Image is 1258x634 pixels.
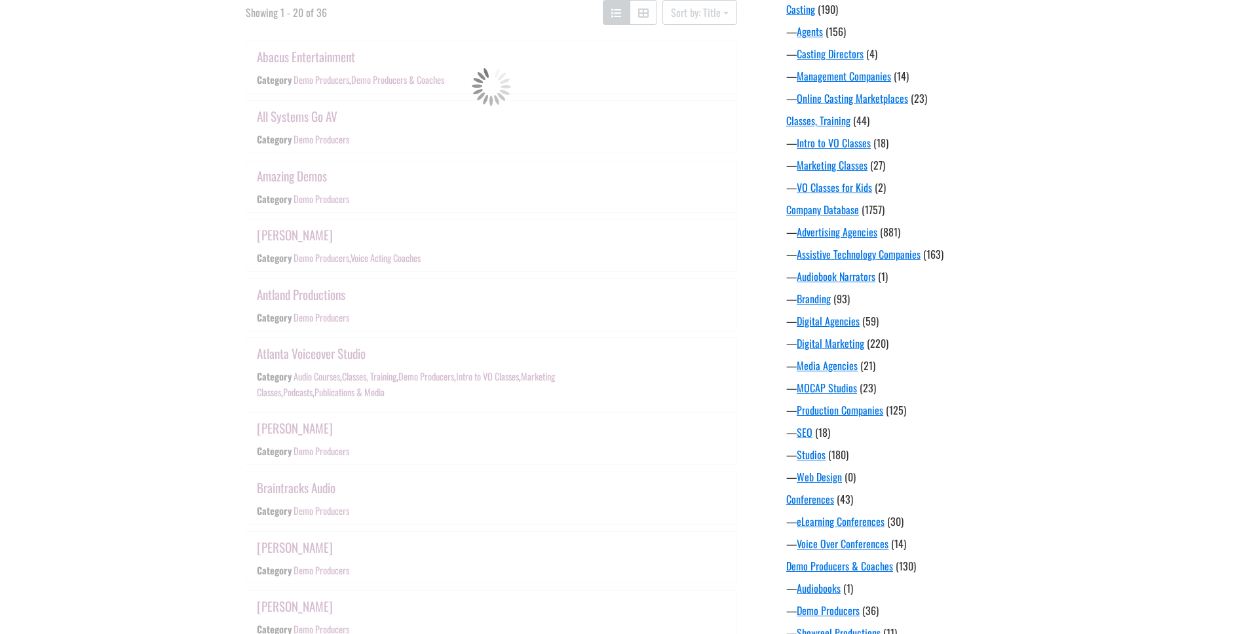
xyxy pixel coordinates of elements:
a: Classes, Training [786,113,850,128]
a: Digital Marketing [797,335,864,351]
span: (881) [880,224,900,240]
span: (43) [837,491,853,507]
a: Media Agencies [797,358,858,373]
div: — [786,291,1022,307]
span: (30) [887,513,904,529]
span: (14) [894,68,909,84]
div: — [786,402,1022,418]
a: Production Companies [797,402,883,418]
span: (23) [860,380,876,396]
a: eLearning Conferences [797,513,885,529]
div: — [786,246,1022,262]
a: Demo Producers [797,603,860,618]
div: — [786,536,1022,551]
a: Demo Producers & Coaches [786,558,893,574]
a: Intro to VO Classes [797,135,871,151]
div: — [786,269,1022,284]
a: SEO [797,424,812,440]
a: Management Companies [797,68,891,84]
span: (125) [886,402,906,418]
a: Company Database [786,202,859,217]
a: Studios [797,447,826,462]
a: VO Classes for Kids [797,179,872,195]
div: — [786,313,1022,329]
div: — [786,513,1022,529]
span: (1) [843,580,853,596]
div: — [786,46,1022,62]
span: (4) [866,46,877,62]
span: (130) [896,558,916,574]
span: (18) [815,424,830,440]
a: Web Design [797,469,842,485]
div: — [786,135,1022,151]
div: — [786,179,1022,195]
span: (14) [891,536,906,551]
a: Audiobook Narrators [797,269,875,284]
div: — [786,580,1022,596]
a: Advertising Agencies [797,224,877,240]
a: Casting [786,1,815,17]
a: Voice Over Conferences [797,536,888,551]
a: Marketing Classes [797,157,867,173]
a: MOCAP Studios [797,380,857,396]
span: (190) [818,1,838,17]
div: — [786,224,1022,240]
div: — [786,424,1022,440]
a: Casting Directors [797,46,864,62]
span: (180) [828,447,848,462]
div: — [786,157,1022,173]
span: (1757) [862,202,885,217]
span: (220) [867,335,888,351]
span: (27) [870,157,885,173]
div: — [786,469,1022,485]
div: — [786,90,1022,106]
a: Agents [797,24,823,39]
div: — [786,603,1022,618]
span: (59) [862,313,879,329]
a: Audiobooks [797,580,841,596]
span: (1) [878,269,888,284]
div: — [786,335,1022,351]
span: (23) [911,90,927,106]
div: — [786,68,1022,84]
span: (156) [826,24,846,39]
span: (0) [845,469,856,485]
span: (36) [862,603,879,618]
a: Conferences [786,491,834,507]
div: — [786,24,1022,39]
span: (18) [873,135,888,151]
div: — [786,358,1022,373]
a: Online Casting Marketplaces [797,90,908,106]
span: (21) [860,358,875,373]
span: (93) [833,291,850,307]
div: — [786,380,1022,396]
a: Branding [797,291,831,307]
a: Digital Agencies [797,313,860,329]
a: Assistive Technology Companies [797,246,921,262]
span: (163) [923,246,943,262]
span: (2) [875,179,886,195]
span: (44) [853,113,869,128]
div: — [786,447,1022,462]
